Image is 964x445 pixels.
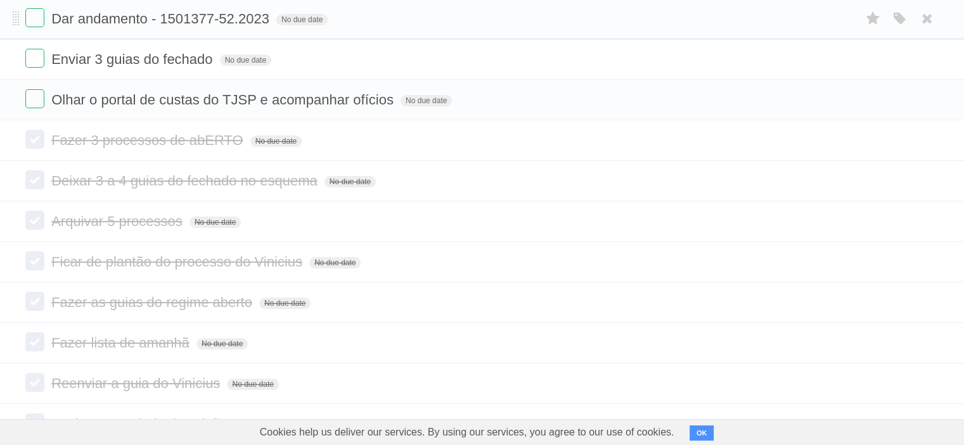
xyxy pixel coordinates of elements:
[25,89,44,108] label: Done
[51,294,255,310] span: Fazer as guias do regime aberto
[51,11,273,27] span: Dar andamento - 1501377-52.2023
[25,49,44,68] label: Done
[51,416,352,432] span: Enviar o mandado de Prisão - 1500554-28.2024
[51,92,397,108] span: Olhar o portal de custas do TJSP e acompanhar ofícios
[250,135,302,147] span: No due date
[690,425,714,441] button: OK
[276,14,328,25] span: No due date
[309,257,361,268] span: No due date
[51,132,246,148] span: Fazer 3 processos de abERTO
[51,335,193,351] span: Fazer lista de amanhã
[220,54,271,66] span: No due date
[25,211,44,230] label: Done
[51,375,223,391] span: Reenviar a guia do Vinicius
[259,298,311,309] span: No due date
[51,254,305,270] span: Ficar de plantão do processo do Vinicius
[25,332,44,351] label: Done
[325,176,376,187] span: No due date
[196,338,248,349] span: No due date
[401,95,452,106] span: No due date
[25,413,44,432] label: Done
[247,420,687,445] span: Cookies help us deliver our services. By using our services, you agree to our use of cookies.
[25,8,44,27] label: Done
[51,51,215,67] span: Enviar 3 guias do fechado
[861,8,885,29] label: Star task
[25,170,44,189] label: Done
[190,216,241,228] span: No due date
[25,292,44,311] label: Done
[227,379,278,390] span: No due date
[25,130,44,149] label: Done
[51,213,186,229] span: Arquivar 5 processos
[51,173,321,189] span: Deixar 3 a 4 guias do fechado no esquema
[25,373,44,392] label: Done
[25,251,44,270] label: Done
